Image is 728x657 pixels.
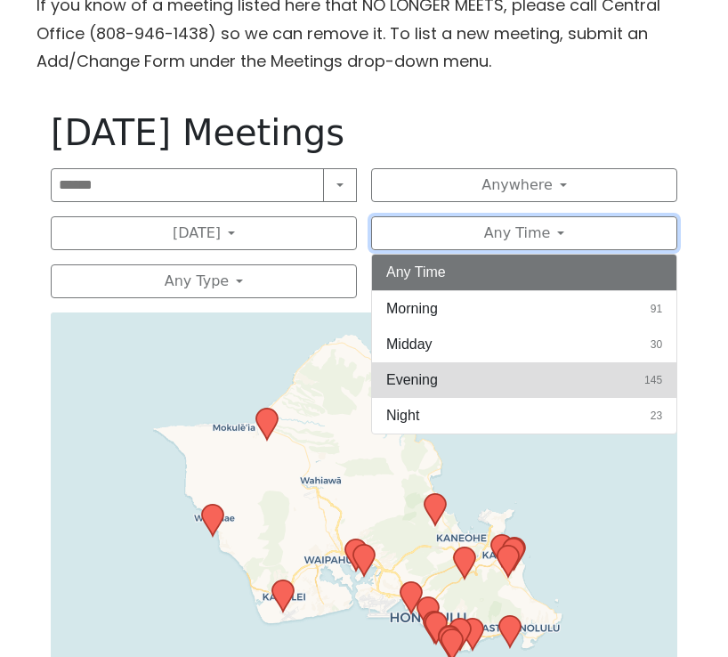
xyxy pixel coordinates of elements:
[371,168,677,202] button: Anywhere
[323,168,357,202] button: Search
[644,372,662,388] span: 145 results
[386,369,438,391] span: Evening
[386,298,438,320] span: Morning
[372,255,676,290] button: Any Time
[386,334,433,355] span: Midday
[371,216,677,250] button: Any Time
[51,264,357,298] button: Any Type
[372,398,676,434] button: Night23 results
[651,408,662,424] span: 23 results
[371,254,677,434] div: Any Time
[651,301,662,317] span: 91 results
[51,111,677,154] h1: [DATE] Meetings
[386,405,419,426] span: Night
[372,362,676,398] button: Evening145 results
[372,291,676,327] button: Morning91 results
[372,327,676,362] button: Midday30 results
[51,168,325,202] input: Search
[51,216,357,250] button: [DATE]
[651,337,662,353] span: 30 results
